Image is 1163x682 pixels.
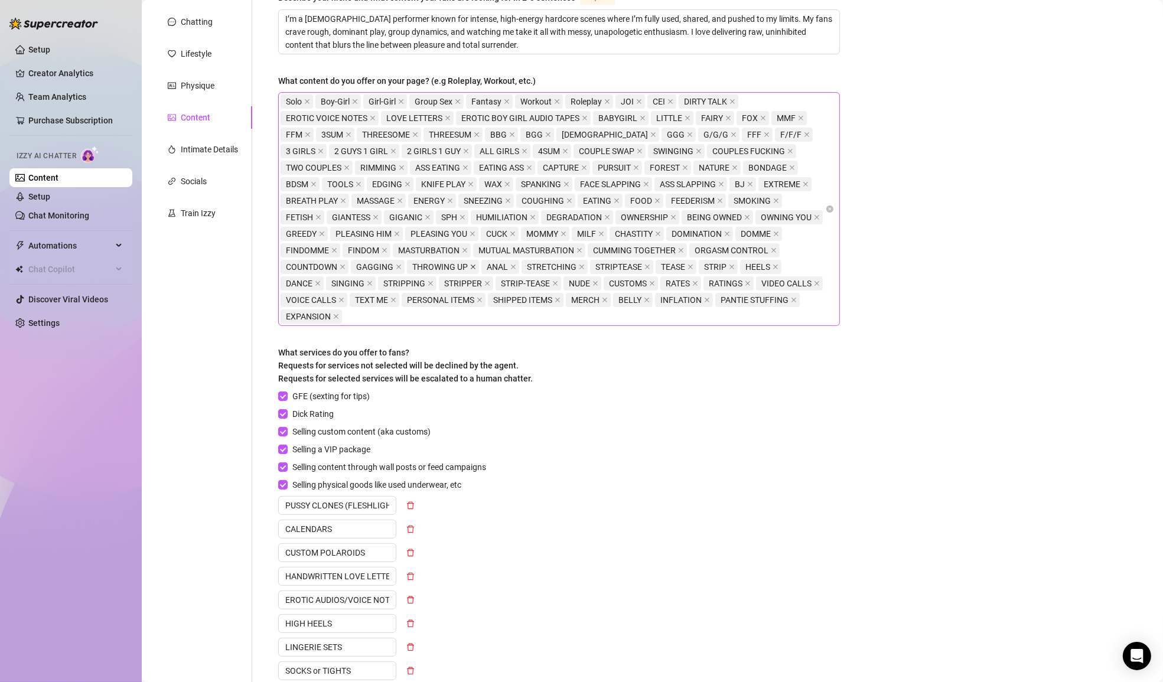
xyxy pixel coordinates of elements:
[408,194,456,208] span: ENERGY
[439,276,493,291] span: STRIPPER
[520,128,554,142] span: BGG
[378,276,436,291] span: STRIPPING
[357,128,421,142] span: THREESOME
[615,210,679,224] span: OWNERSHIP
[661,260,685,273] span: TEASE
[383,277,425,290] span: STRIPPING
[712,145,785,158] span: COUPLES FUCKING
[699,161,729,174] span: NATURE
[672,227,722,240] span: DOMINATION
[343,243,390,257] span: FINDOM
[593,111,649,125] span: BABYGIRL
[595,260,642,273] span: STRIPTEASE
[286,95,302,108] span: Solo
[742,112,758,125] span: FOX
[281,309,342,324] span: EXPANSION
[351,194,406,208] span: MASSAGE
[415,95,452,108] span: Group Sex
[407,260,479,274] span: THROWING UP
[326,276,376,291] span: SINGING
[362,128,410,141] span: THREESOME
[15,265,23,273] img: Chat Copilot
[737,111,769,125] span: FOX
[745,260,770,273] span: HEELS
[407,293,474,306] span: PERSONAL ITEMS
[666,194,726,208] span: FEEDERISM
[304,99,310,105] span: close
[516,194,575,208] span: COUGHING
[666,277,690,290] span: RATES
[423,128,483,142] span: THREESUM
[286,227,317,240] span: GREEDY
[286,211,313,224] span: FETISH
[351,260,405,274] span: GAGGING
[286,145,315,158] span: 3 GIRLS
[667,128,685,141] span: GGG
[458,194,514,208] span: SNEEZING
[286,260,337,273] span: COUNTDOWN
[386,112,442,125] span: LOVE LETTERS
[281,128,314,142] span: FFM
[350,293,399,307] span: TEXT ME
[743,161,798,175] span: BONDAGE
[572,227,607,241] span: MILF
[621,211,668,224] span: OWNERSHIP
[393,243,471,257] span: MASTURBATION
[436,210,468,224] span: SPH
[286,194,338,207] span: BREATH PLAY
[621,95,634,108] span: JOI
[321,95,350,108] span: Boy-Girl
[278,543,396,562] input: Enter custom item
[526,227,558,240] span: MOMMY
[687,211,742,224] span: BEING OWNED
[543,161,579,174] span: CAPTURE
[286,128,302,141] span: FFM
[327,210,382,224] span: GIANTESS
[684,95,727,108] span: DIRTY TALK
[281,161,353,175] span: TWO COUPLES
[476,211,527,224] span: HUMILIATION
[651,111,693,125] span: LITTLE
[278,520,396,539] input: Enter custom item
[493,293,552,306] span: SHIPPED ITEMS
[168,81,176,90] span: idcard
[28,295,108,304] a: Discover Viral Videos
[761,277,812,290] span: VIDEO CALLS
[741,227,771,240] span: DOMME
[181,47,211,60] div: Lifestyle
[278,638,396,657] input: Enter custom item
[286,178,308,191] span: BDSM
[281,260,348,274] span: COUNTDOWN
[355,161,408,175] span: RIMMING
[406,643,415,651] span: delete
[656,260,696,274] span: TEASE
[406,549,415,557] span: delete
[574,144,646,158] span: COUPLE SWAP
[405,227,478,241] span: PLEASING YOU
[486,227,507,240] span: CUCK
[479,177,513,191] span: WAX
[618,293,641,306] span: BELLY
[464,194,503,207] span: SNEEZING
[370,115,376,121] span: close
[590,260,653,274] span: STRIPTEASE
[330,227,403,241] span: PLEASING HIM
[402,293,486,307] span: PERSONAL ITEMS
[610,227,664,241] span: CHASTITY
[707,144,796,158] span: COUPLES FUCKING
[411,227,467,240] span: PLEASING YOU
[487,260,508,273] span: ANAL
[748,161,787,174] span: BONDAGE
[445,115,451,121] span: close
[471,210,539,224] span: HUMILIATION
[332,211,370,224] span: GIANTESS
[406,525,415,533] span: delete
[653,145,693,158] span: SWINGING
[755,210,823,224] span: OWNING YOU
[566,293,611,307] span: MERCH
[281,144,327,158] span: 3 GIRLS
[527,260,576,273] span: STRETCHING
[278,567,396,586] input: Enter custom item
[699,260,738,274] span: STRIP
[604,276,658,291] span: CUSTOMS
